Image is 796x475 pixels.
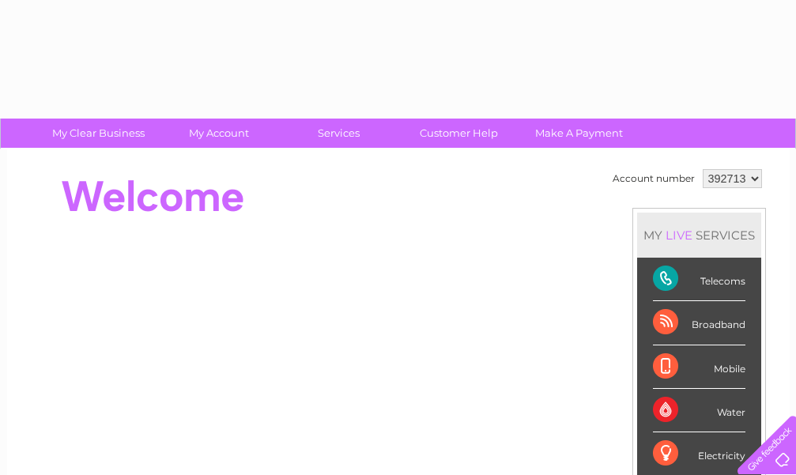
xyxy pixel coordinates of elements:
div: Water [653,389,745,432]
div: Broadband [653,301,745,345]
div: Telecoms [653,258,745,301]
div: LIVE [662,228,696,243]
div: Mobile [653,345,745,389]
a: My Clear Business [33,119,164,148]
div: MY SERVICES [637,213,761,258]
a: Make A Payment [514,119,644,148]
td: Account number [609,165,699,192]
a: My Account [153,119,284,148]
a: Customer Help [394,119,524,148]
a: Services [274,119,404,148]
